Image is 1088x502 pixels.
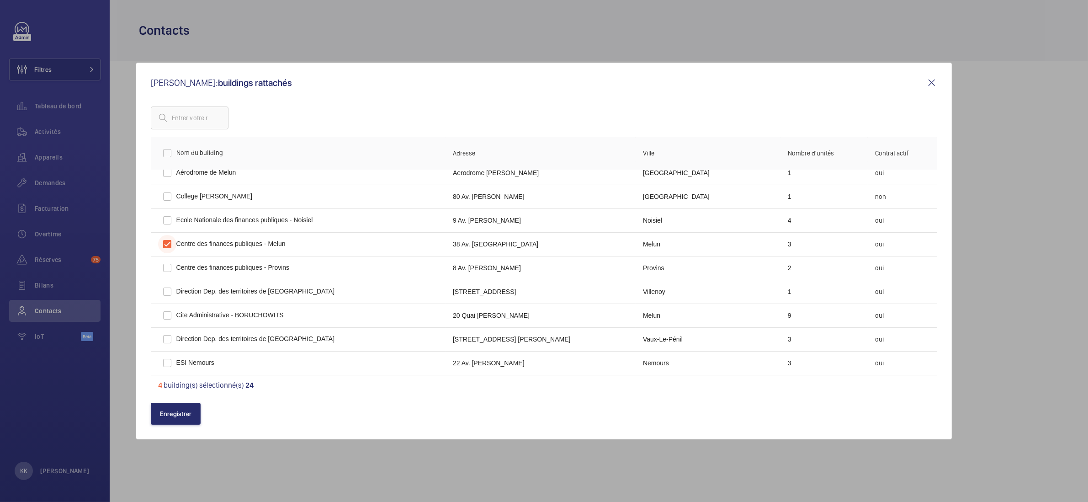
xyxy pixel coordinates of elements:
span: oui [875,312,884,319]
span: Nom du building [176,149,223,156]
span: building(s) sélectionné(s) [164,381,244,390]
td: 3 [780,232,868,256]
td: 9 Av. [PERSON_NAME] [446,208,636,232]
span: non [875,193,886,200]
td: vaux-le-pénil [636,327,780,351]
span: Nombre d'unités [788,150,834,157]
span: oui [875,288,884,295]
td: 4 [780,208,868,232]
input: Entrer votre recherche [151,107,228,129]
span: 24 [245,381,254,390]
td: Centre des finances publiques - Melun [151,232,446,256]
td: noisiel [636,208,780,232]
span: oui [875,264,884,272]
td: [GEOGRAPHIC_DATA] [636,185,780,208]
td: [STREET_ADDRESS] [446,280,636,304]
td: Direction Dep. des territoires de [GEOGRAPHIC_DATA] [151,327,446,351]
td: Ecole Nationale des finances publiques - Noisiel [151,208,446,232]
td: 2 [780,256,868,280]
td: [STREET_ADDRESS] [PERSON_NAME] [446,327,636,351]
td: 8 Av. [PERSON_NAME] [446,256,636,280]
td: 3 [780,327,868,351]
span: oui [875,336,884,343]
td: [GEOGRAPHIC_DATA] [636,161,780,185]
td: Centre des finances publiques - Provins [151,256,446,280]
span: oui [875,359,884,367]
span: oui [875,217,884,224]
td: 1 [780,185,868,208]
td: 9 [780,304,868,327]
td: 1 [780,280,868,304]
span: Ville [643,150,654,157]
td: melun [636,304,780,327]
td: 1 [780,161,868,185]
td: College [PERSON_NAME] [151,185,446,208]
td: villenoy [636,280,780,304]
td: nemours [636,351,780,375]
td: Direction Dep. des territoires de [GEOGRAPHIC_DATA] [151,280,446,304]
span: oui [875,169,884,176]
span: Adresse [453,150,475,157]
td: melun [636,232,780,256]
span: 4 [158,381,162,390]
td: 20 Quai [PERSON_NAME] [446,304,636,327]
td: ESI Nemours [151,351,446,375]
td: 38 Av. [GEOGRAPHIC_DATA] [446,232,636,256]
button: Enregistrer [151,403,201,425]
td: provins [636,256,780,280]
td: Aérodrome de Melun [151,161,446,185]
span: oui [875,240,884,248]
td: 80 Av. [PERSON_NAME] [446,185,636,208]
span: Contrat actif [875,150,909,157]
td: 3 [780,351,868,375]
td: Cite Administrative - BORUCHOWITS [151,304,446,327]
td: 22 Av. [PERSON_NAME] [446,351,636,375]
td: Aerodrome [PERSON_NAME] [446,161,636,185]
p: [PERSON_NAME]: [151,78,927,87]
span: buildings rattachés [218,77,292,88]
